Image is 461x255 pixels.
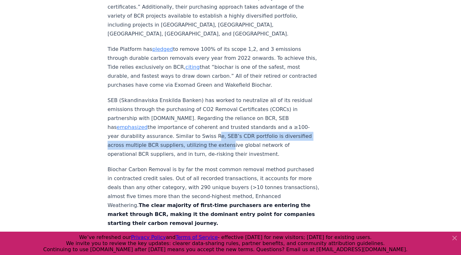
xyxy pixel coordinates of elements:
strong: The clear majority of first-time purchasers are entering the market through BCR, making it the do... [108,202,315,226]
p: SEB (Skandinaviska Enskilda Banken) has worked to neutralize all of its residual emissions throug... [108,96,319,159]
a: citing [185,64,199,70]
a: emphasized [117,124,148,130]
p: Tide Platform has to remove 100% of its scope 1,2, and 3 emissions through durable carbon removal... [108,45,319,90]
a: pledged [152,46,173,52]
p: Biochar Carbon Removal is by far the most common removal method purchased in contracted credit sa... [108,165,319,228]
